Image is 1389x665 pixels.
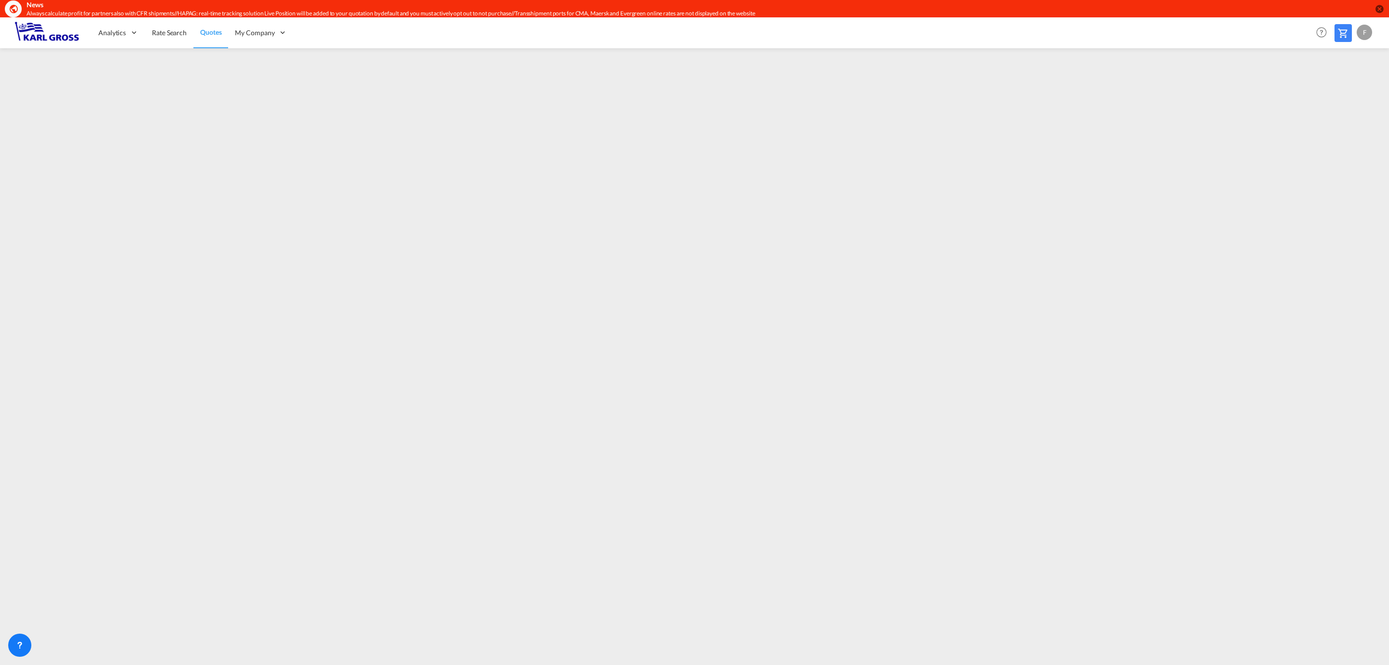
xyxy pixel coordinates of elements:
button: icon-close-circle [1375,4,1384,14]
div: F [1357,25,1372,40]
span: Analytics [98,28,126,38]
md-icon: icon-earth [9,4,18,14]
span: Rate Search [152,28,187,37]
span: Help [1313,24,1330,41]
div: My Company [228,17,294,48]
a: Rate Search [145,17,193,48]
div: Analytics [92,17,145,48]
div: Help [1313,24,1335,42]
span: My Company [235,28,274,38]
a: Quotes [193,17,228,48]
img: 3269c73066d711f095e541db4db89301.png [14,22,80,43]
div: Always calculate profit for partners also with CFR shipments//HAPAG: real-time tracking solution ... [27,10,1177,18]
span: Quotes [200,28,221,36]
